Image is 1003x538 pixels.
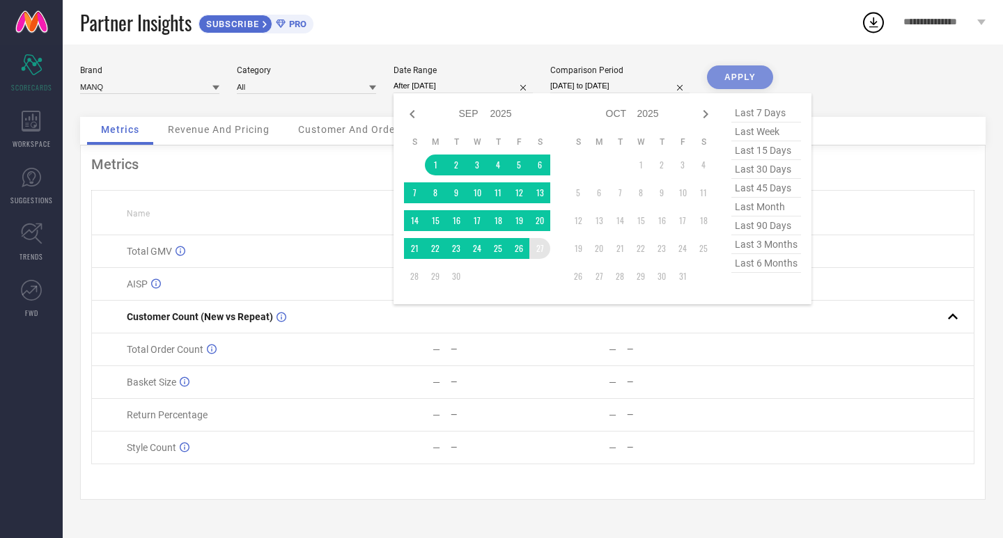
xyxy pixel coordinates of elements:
span: Name [127,209,150,219]
td: Sun Oct 12 2025 [568,210,589,231]
td: Fri Oct 31 2025 [672,266,693,287]
td: Fri Oct 24 2025 [672,238,693,259]
span: Revenue And Pricing [168,124,270,135]
th: Thursday [488,136,508,148]
div: — [433,409,440,420]
td: Mon Oct 13 2025 [589,210,609,231]
td: Thu Oct 09 2025 [651,182,672,203]
td: Wed Oct 29 2025 [630,266,651,287]
div: Brand [80,65,219,75]
td: Thu Sep 11 2025 [488,182,508,203]
span: Total GMV [127,246,172,257]
td: Mon Sep 15 2025 [425,210,446,231]
td: Sun Oct 05 2025 [568,182,589,203]
span: last 6 months [731,254,801,273]
div: Comparison Period [550,65,690,75]
td: Tue Sep 09 2025 [446,182,467,203]
td: Mon Oct 06 2025 [589,182,609,203]
span: last 7 days [731,104,801,122]
span: Style Count [127,442,176,453]
td: Sat Sep 13 2025 [529,182,550,203]
td: Tue Oct 07 2025 [609,182,630,203]
td: Fri Oct 03 2025 [672,155,693,175]
td: Wed Sep 24 2025 [467,238,488,259]
div: Category [237,65,376,75]
td: Wed Sep 10 2025 [467,182,488,203]
span: last month [731,198,801,216]
td: Fri Sep 05 2025 [508,155,529,175]
span: AISP [127,278,148,290]
div: Previous month [404,106,421,122]
td: Mon Oct 20 2025 [589,238,609,259]
span: PRO [286,19,306,29]
td: Wed Sep 17 2025 [467,210,488,231]
td: Fri Oct 10 2025 [672,182,693,203]
span: Metrics [101,124,139,135]
span: last 15 days [731,141,801,160]
th: Tuesday [446,136,467,148]
td: Sat Sep 06 2025 [529,155,550,175]
td: Sat Oct 04 2025 [693,155,714,175]
span: last 30 days [731,160,801,179]
th: Wednesday [467,136,488,148]
td: Sat Oct 25 2025 [693,238,714,259]
td: Tue Sep 30 2025 [446,266,467,287]
span: FWD [25,308,38,318]
td: Thu Oct 23 2025 [651,238,672,259]
td: Fri Sep 12 2025 [508,182,529,203]
div: — [609,377,616,388]
span: SUBSCRIBE [199,19,263,29]
td: Thu Sep 04 2025 [488,155,508,175]
th: Saturday [693,136,714,148]
td: Wed Oct 22 2025 [630,238,651,259]
span: WORKSPACE [13,139,51,149]
div: — [451,377,532,387]
td: Thu Sep 25 2025 [488,238,508,259]
td: Thu Oct 02 2025 [651,155,672,175]
span: last 3 months [731,235,801,254]
td: Mon Sep 08 2025 [425,182,446,203]
td: Mon Sep 22 2025 [425,238,446,259]
span: last week [731,122,801,141]
td: Sun Sep 14 2025 [404,210,425,231]
td: Wed Oct 08 2025 [630,182,651,203]
th: Friday [672,136,693,148]
th: Friday [508,136,529,148]
td: Thu Oct 30 2025 [651,266,672,287]
div: Metrics [91,156,974,173]
div: — [609,409,616,420]
div: Open download list [861,10,886,35]
span: Partner Insights [80,8,192,37]
div: — [627,377,708,387]
div: — [433,442,440,453]
span: last 90 days [731,216,801,235]
div: — [609,344,616,355]
div: Date Range [394,65,533,75]
span: Customer Count (New vs Repeat) [127,311,273,322]
td: Sun Oct 26 2025 [568,266,589,287]
td: Sat Oct 18 2025 [693,210,714,231]
div: — [609,442,616,453]
td: Mon Sep 01 2025 [425,155,446,175]
th: Monday [589,136,609,148]
td: Fri Oct 17 2025 [672,210,693,231]
div: Next month [697,106,714,122]
th: Thursday [651,136,672,148]
span: TRENDS [20,251,43,262]
a: SUBSCRIBEPRO [199,11,313,33]
th: Saturday [529,136,550,148]
div: — [433,377,440,388]
div: — [627,410,708,420]
th: Wednesday [630,136,651,148]
td: Thu Oct 16 2025 [651,210,672,231]
td: Tue Sep 02 2025 [446,155,467,175]
span: SCORECARDS [11,82,52,93]
div: — [433,344,440,355]
td: Tue Sep 16 2025 [446,210,467,231]
div: — [451,410,532,420]
span: last 45 days [731,179,801,198]
td: Sat Sep 27 2025 [529,238,550,259]
td: Thu Sep 18 2025 [488,210,508,231]
span: Return Percentage [127,409,208,420]
td: Wed Oct 01 2025 [630,155,651,175]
